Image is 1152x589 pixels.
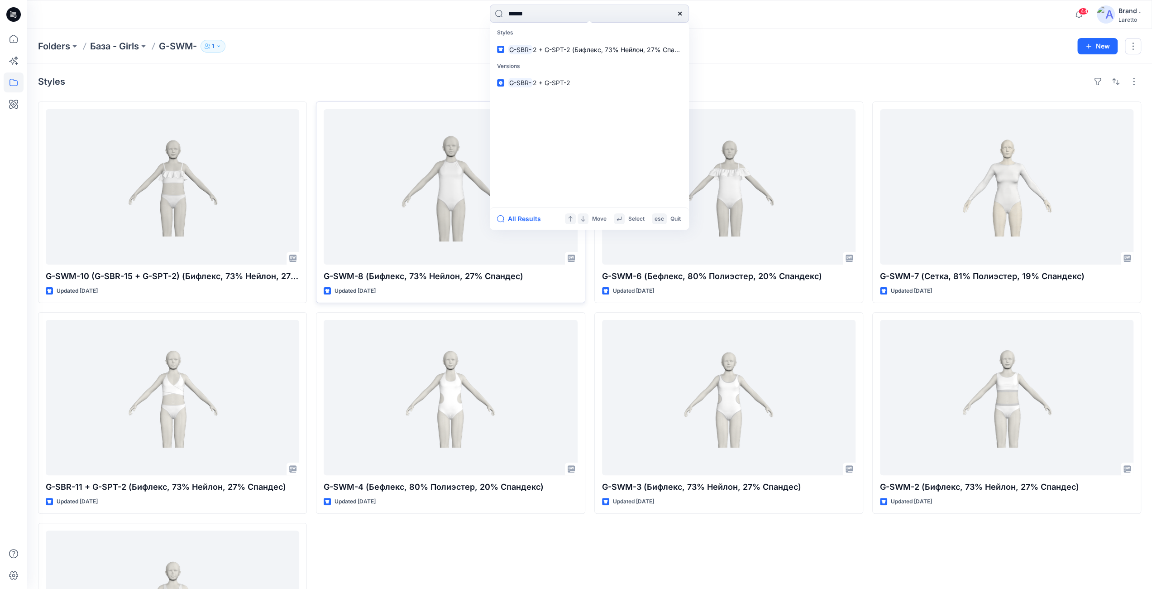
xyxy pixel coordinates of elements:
[335,286,376,296] p: Updated [DATE]
[1077,38,1118,54] button: New
[670,214,681,224] p: Quit
[613,286,654,296] p: Updated [DATE]
[46,109,299,265] a: G-SWM-10 (G-SBR-15 + G-SPT-2) (Бифлекс, 73% Нейлон, 27% Спандес)
[1119,16,1141,23] div: Laretto
[201,40,225,53] button: 1
[324,481,577,493] p: G-SWM-4 (Бефлекс, 80% Полиэстер, 20% Спандекс)
[492,58,687,75] p: Versions
[533,46,692,53] span: 2 + G-SPT-2 (Бифлекс, 73% Нейлон, 27% Спандес)
[628,214,645,224] p: Select
[1119,5,1141,16] div: Brand .
[492,74,687,91] a: G-SBR-2 + G-SPT-2
[1097,5,1115,24] img: avatar
[880,270,1133,283] p: G-SWM-7 (Сетка, 81% Полиэстер, 19% Спандекс)
[891,497,932,507] p: Updated [DATE]
[90,40,139,53] a: База - Girls
[159,40,197,53] p: G-SWM-
[38,40,70,53] a: Folders
[212,41,214,51] p: 1
[324,320,577,475] a: G-SWM-4 (Бефлекс, 80% Полиэстер, 20% Спандекс)
[57,286,98,296] p: Updated [DATE]
[335,497,376,507] p: Updated [DATE]
[1078,8,1088,15] span: 44
[533,79,570,87] span: 2 + G-SPT-2
[46,270,299,283] p: G-SWM-10 (G-SBR-15 + G-SPT-2) (Бифлекс, 73% Нейлон, 27% Спандес)
[46,320,299,475] a: G-SBR-11 + G-SPT-2 (Бифлекс, 73% Нейлон, 27% Спандес)
[602,109,856,265] a: G-SWM-6 (Бефлекс, 80% Полиэстер, 20% Спандекс)
[38,76,65,87] h4: Styles
[602,270,856,283] p: G-SWM-6 (Бефлекс, 80% Полиэстер, 20% Спандекс)
[602,320,856,475] a: G-SWM-3 (Бифлекс, 73% Нейлон, 27% Спандес)
[508,44,533,55] mark: G-SBR-
[324,109,577,265] a: G-SWM-8 (Бифлекс, 73% Нейлон, 27% Спандес)
[880,481,1133,493] p: G-SWM-2 (Бифлекс, 73% Нейлон, 27% Спандес)
[880,109,1133,265] a: G-SWM-7 (Сетка, 81% Полиэстер, 19% Спандекс)
[492,24,687,41] p: Styles
[880,320,1133,475] a: G-SWM-2 (Бифлекс, 73% Нейлон, 27% Спандес)
[497,213,547,224] button: All Results
[592,214,607,224] p: Move
[57,497,98,507] p: Updated [DATE]
[324,270,577,283] p: G-SWM-8 (Бифлекс, 73% Нейлон, 27% Спандес)
[508,77,533,88] mark: G-SBR-
[655,214,664,224] p: esc
[613,497,654,507] p: Updated [DATE]
[46,481,299,493] p: G-SBR-11 + G-SPT-2 (Бифлекс, 73% Нейлон, 27% Спандес)
[602,481,856,493] p: G-SWM-3 (Бифлекс, 73% Нейлон, 27% Спандес)
[891,286,932,296] p: Updated [DATE]
[492,41,687,58] a: G-SBR-2 + G-SPT-2 (Бифлекс, 73% Нейлон, 27% Спандес)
